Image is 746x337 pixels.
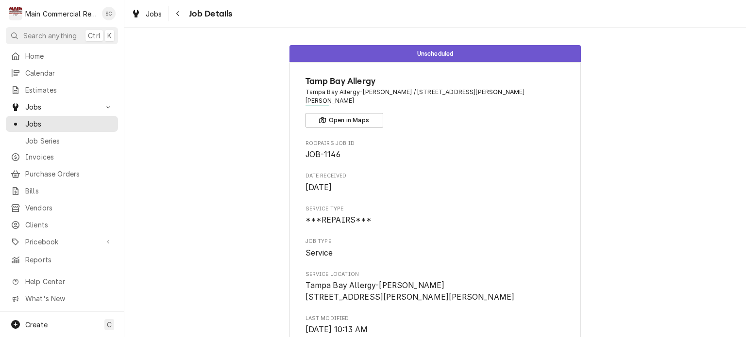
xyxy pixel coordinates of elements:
span: Date Received [305,172,565,180]
a: Reports [6,252,118,268]
span: Search anything [23,31,77,41]
a: Jobs [127,6,166,22]
span: Job Type [305,247,565,259]
div: Status [289,45,581,62]
div: Service Location [305,271,565,303]
span: C [107,320,112,330]
span: Pricebook [25,237,99,247]
a: Calendar [6,65,118,81]
div: Roopairs Job ID [305,140,565,160]
div: Date Received [305,172,565,193]
span: Job Type [305,238,565,245]
div: Job Type [305,238,565,258]
span: Invoices [25,152,113,162]
span: Last Modified [305,324,565,336]
a: Invoices [6,149,118,165]
span: Name [305,75,565,88]
span: K [107,31,112,41]
a: Go to Pricebook [6,234,118,250]
a: Bills [6,183,118,199]
span: Job Details [186,7,233,20]
span: Create [25,321,48,329]
span: Service Type [305,205,565,213]
span: Unscheduled [417,50,454,57]
span: Service Location [305,280,565,303]
span: Roopairs Job ID [305,149,565,160]
div: Main Commercial Refrigeration Service's Avatar [9,7,22,20]
span: Clients [25,220,113,230]
span: Date Received [305,182,565,193]
div: M [9,7,22,20]
a: Go to Jobs [6,99,118,115]
div: Main Commercial Refrigeration Service [25,9,97,19]
span: [DATE] 10:13 AM [305,325,368,334]
span: Service Location [305,271,565,278]
span: Job Series [25,136,113,146]
a: Jobs [6,116,118,132]
span: Jobs [25,119,113,129]
span: Tampa Bay Allergy-[PERSON_NAME] [STREET_ADDRESS][PERSON_NAME][PERSON_NAME] [305,281,515,302]
span: Purchase Orders [25,169,113,179]
span: Jobs [146,9,162,19]
a: Purchase Orders [6,166,118,182]
span: Last Modified [305,315,565,322]
span: Reports [25,255,113,265]
div: Last Modified [305,315,565,336]
span: Address [305,88,565,106]
div: Sharon Campbell's Avatar [102,7,116,20]
div: Service Type [305,205,565,226]
span: Estimates [25,85,113,95]
span: Jobs [25,102,99,112]
span: Calendar [25,68,113,78]
span: Home [25,51,113,61]
span: Bills [25,186,113,196]
div: Client Information [305,75,565,128]
span: What's New [25,293,112,304]
div: SC [102,7,116,20]
span: Ctrl [88,31,101,41]
button: Search anythingCtrlK [6,27,118,44]
span: Roopairs Job ID [305,140,565,147]
button: Navigate back [170,6,186,21]
span: Vendors [25,203,113,213]
a: Job Series [6,133,118,149]
a: Vendors [6,200,118,216]
a: Go to What's New [6,290,118,306]
span: Service [305,248,333,257]
a: Go to Help Center [6,273,118,289]
span: Service Type [305,214,565,226]
a: Home [6,48,118,64]
span: [DATE] [305,183,332,192]
span: JOB-1146 [305,150,340,159]
a: Estimates [6,82,118,98]
a: Clients [6,217,118,233]
button: Open in Maps [305,113,383,128]
span: Help Center [25,276,112,287]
